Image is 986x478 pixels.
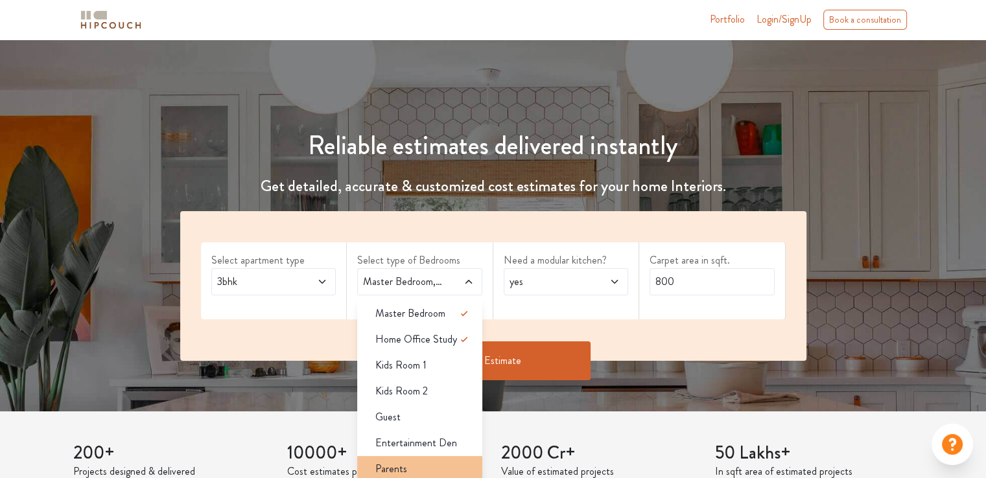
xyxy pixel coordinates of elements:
span: Guest [375,409,401,425]
span: Home Office Study [375,332,457,347]
span: logo-horizontal.svg [78,5,143,34]
span: Master Bedroom [375,306,445,321]
input: Enter area sqft [650,268,775,295]
div: Book a consultation [823,10,907,30]
span: 3bhk [215,274,299,290]
label: Select type of Bedrooms [357,253,482,268]
h3: 50 Lakhs+ [715,442,913,464]
span: Kids Room 2 [375,383,428,399]
span: Kids Room 1 [375,358,427,373]
span: yes [507,274,592,290]
button: Get Estimate [396,341,591,380]
h3: 200+ [73,442,272,464]
span: Master Bedroom,Home Office Study [360,274,445,290]
h1: Reliable estimates delivered instantly [172,130,814,161]
span: Entertainment Den [375,435,457,451]
a: Portfolio [710,12,745,27]
span: Parents [375,461,407,477]
label: Select apartment type [211,253,336,268]
h4: Get detailed, accurate & customized cost estimates for your home Interiors. [172,177,814,196]
span: Login/SignUp [757,12,812,27]
div: select 1 more room(s) [357,295,482,309]
h3: 2000 Cr+ [501,442,699,464]
h3: 10000+ [287,442,486,464]
img: logo-horizontal.svg [78,8,143,31]
label: Need a modular kitchen? [504,253,629,268]
label: Carpet area in sqft. [650,253,775,268]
